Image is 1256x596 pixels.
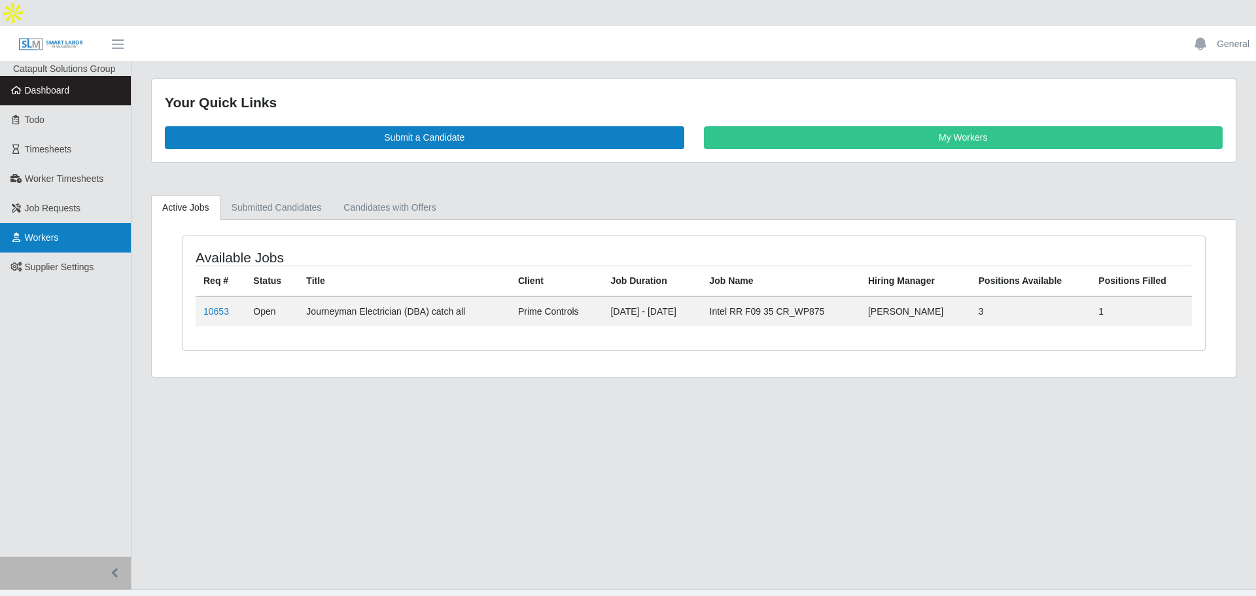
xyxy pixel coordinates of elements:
[1090,296,1192,326] td: 1
[25,85,70,96] span: Dashboard
[860,296,971,326] td: [PERSON_NAME]
[971,266,1091,296] th: Positions Available
[18,37,84,52] img: SLM Logo
[1090,266,1192,296] th: Positions Filled
[602,266,701,296] th: Job Duration
[196,249,599,266] h4: Available Jobs
[1217,37,1249,51] a: General
[602,296,701,326] td: [DATE] - [DATE]
[510,296,602,326] td: Prime Controls
[332,195,447,220] a: Candidates with Offers
[151,195,220,220] a: Active Jobs
[245,266,298,296] th: Status
[220,195,333,220] a: Submitted Candidates
[13,63,115,74] span: Catapult Solutions Group
[25,114,44,125] span: Todo
[25,173,103,184] span: Worker Timesheets
[702,296,860,326] td: Intel RR F09 35 CR_WP875
[298,296,510,326] td: Journeyman Electrician (DBA) catch all
[165,126,684,149] a: Submit a Candidate
[25,203,81,213] span: Job Requests
[25,232,59,243] span: Workers
[25,144,72,154] span: Timesheets
[298,266,510,296] th: Title
[203,306,229,317] a: 10653
[196,266,245,296] th: Req #
[971,296,1091,326] td: 3
[245,296,298,326] td: Open
[510,266,602,296] th: Client
[165,92,1223,113] div: Your Quick Links
[25,262,94,272] span: Supplier Settings
[702,266,860,296] th: Job Name
[860,266,971,296] th: Hiring Manager
[704,126,1223,149] a: My Workers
